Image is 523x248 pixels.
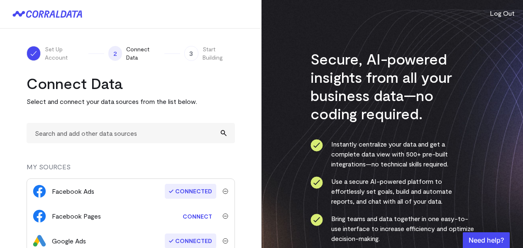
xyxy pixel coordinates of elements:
[27,96,235,106] p: Select and connect your data sources from the list below.
[490,8,515,18] button: Log Out
[310,139,323,152] img: ico-check-circle-4b19435c.svg
[45,45,84,62] span: Set Up Account
[33,185,46,198] img: facebook_ads-56946ca1.svg
[310,214,474,243] li: Bring teams and data together in one easy-to-use interface to increase efficiency and optimize de...
[310,176,323,189] img: ico-check-circle-4b19435c.svg
[310,50,474,123] h3: Secure, AI-powered insights from all your business data—no coding required.
[108,46,122,61] span: 2
[52,236,86,246] div: Google Ads
[52,186,94,196] div: Facebook Ads
[52,211,101,221] div: Facebook Pages
[222,188,228,194] img: trash-40e54a27.svg
[178,209,216,224] a: Connect
[222,213,228,219] img: trash-40e54a27.svg
[27,162,235,178] div: MY SOURCES
[29,49,38,58] img: ico-check-white-5ff98cb1.svg
[126,45,160,62] span: Connect Data
[27,74,235,92] h2: Connect Data
[33,234,46,248] img: google_ads-c8121f33.png
[203,45,235,62] span: Start Building
[310,214,323,226] img: ico-check-circle-4b19435c.svg
[310,139,474,169] li: Instantly centralize your data and get a complete data view with 500+ pre-built integrations—no t...
[222,238,228,244] img: trash-40e54a27.svg
[310,176,474,206] li: Use a secure AI-powered platform to effortlessly set goals, build and automate reports, and chat ...
[165,184,216,199] span: Connected
[184,46,198,61] span: 3
[33,209,46,223] img: facebook_pages-56946ca1.svg
[27,123,235,143] input: Search and add other data sources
